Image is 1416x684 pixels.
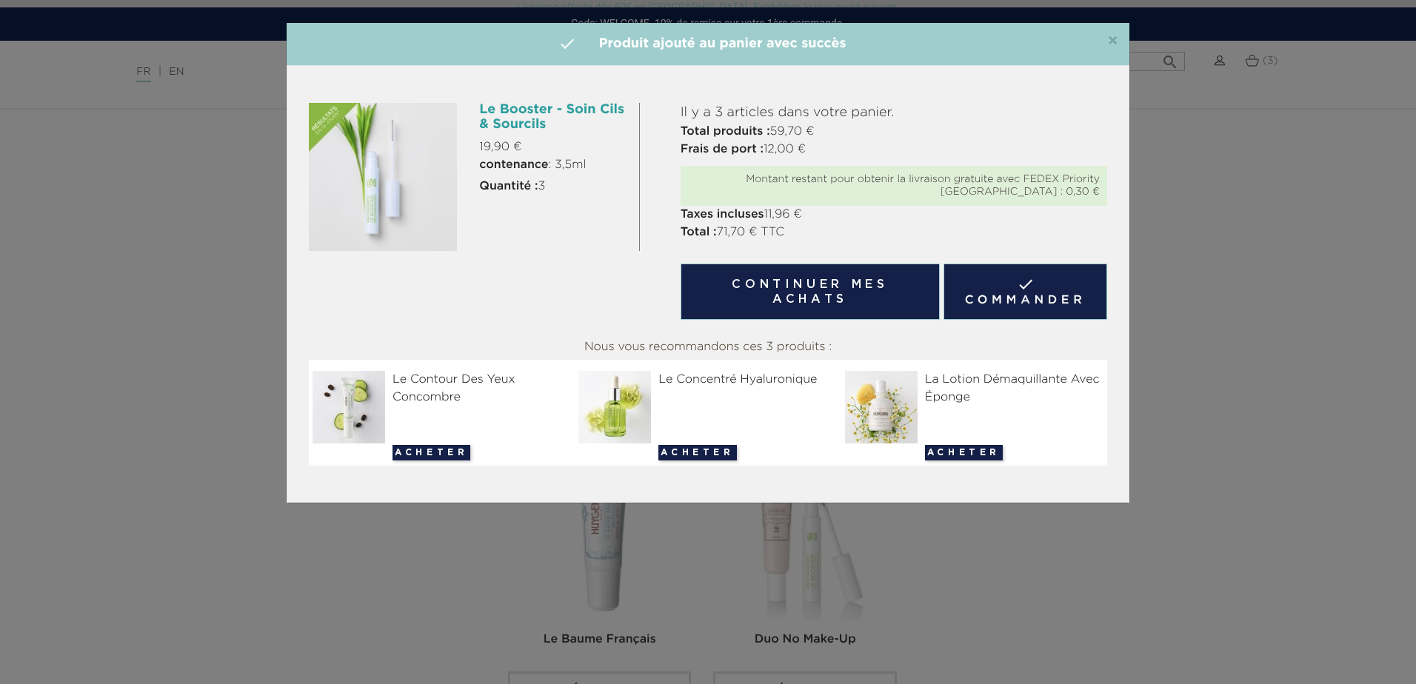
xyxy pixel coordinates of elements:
img: Le Contour Des Yeux Concombre [313,371,391,443]
i:  [558,35,576,53]
button: Close [1107,33,1118,50]
div: Le Contour Des Yeux Concombre [313,371,571,406]
h4: Produit ajouté au panier avec succès [298,34,1118,54]
button: Acheter [393,445,470,460]
div: Montant restant pour obtenir la livraison gratuite avec FEDEX Priority [GEOGRAPHIC_DATA] : 0,30 € [688,173,1100,198]
a: Commander [944,264,1107,320]
strong: Total : [681,227,717,238]
button: Acheter [658,445,736,460]
h6: Le Booster - Soin Cils & Sourcils [479,103,627,133]
div: Nous vous recommandons ces 3 produits : [309,335,1107,360]
p: 3 [479,178,627,195]
p: 11,96 € [681,206,1107,224]
button: Acheter [925,445,1003,460]
strong: Quantité : [479,181,538,192]
img: Le Booster - Soin Cils & Sourcils [309,103,457,251]
p: Il y a 3 articles dans votre panier. [681,103,1107,123]
div: Le Concentré Hyaluronique [578,371,837,389]
span: : 3,5ml [479,156,586,174]
strong: Frais de port : [681,144,764,155]
p: 59,70 € [681,123,1107,141]
img: La Lotion Démaquillante Avec Éponge [845,371,924,443]
span: × [1107,33,1118,50]
strong: Total produits : [681,126,770,138]
img: Le Concentré Hyaluronique [578,371,657,443]
p: 12,00 € [681,141,1107,158]
div: La Lotion Démaquillante Avec Éponge [845,371,1103,406]
strong: contenance [479,159,548,171]
button: Continuer mes achats [681,264,940,320]
p: 71,70 € TTC [681,224,1107,241]
p: 19,90 € [479,138,627,156]
strong: Taxes incluses [681,209,764,221]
